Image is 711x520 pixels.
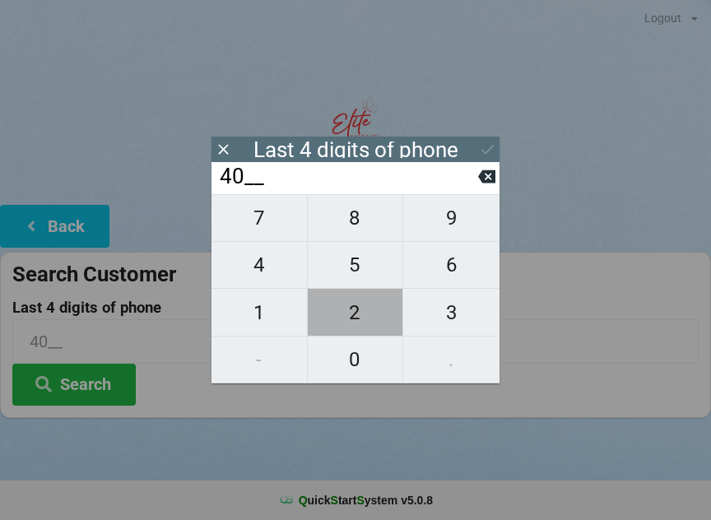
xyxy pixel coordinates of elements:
[308,295,403,330] span: 2
[308,289,404,336] button: 2
[403,248,500,282] span: 6
[211,289,308,336] button: 1
[211,242,308,289] button: 4
[403,289,500,336] button: 3
[308,342,403,377] span: 0
[308,242,404,289] button: 5
[211,248,307,282] span: 4
[403,295,500,330] span: 3
[403,201,500,235] span: 9
[308,337,404,383] button: 0
[253,142,458,158] div: Last 4 digits of phone
[211,201,307,235] span: 7
[308,201,403,235] span: 8
[403,194,500,242] button: 9
[308,194,404,242] button: 8
[211,194,308,242] button: 7
[403,242,500,289] button: 6
[308,248,403,282] span: 5
[211,295,307,330] span: 1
